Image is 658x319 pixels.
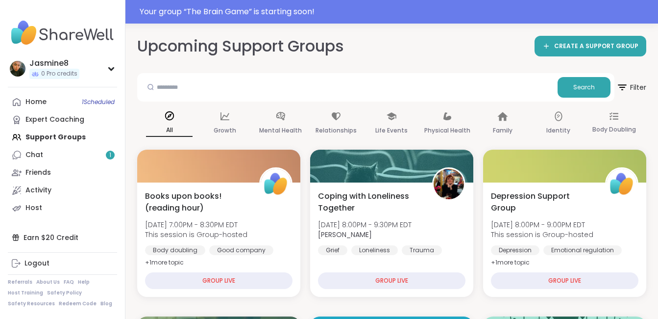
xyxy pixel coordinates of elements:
img: ShareWell Nav Logo [8,16,117,50]
div: Earn $20 Credit [8,229,117,246]
span: Coping with Loneliness Together [318,190,421,214]
img: ShareWell [607,169,637,199]
a: Activity [8,182,117,199]
button: Filter [616,73,646,102]
img: Jasmine8 [10,61,25,77]
a: FAQ [64,279,74,286]
div: Grief [318,245,347,255]
div: Loneliness [351,245,398,255]
a: Help [78,279,90,286]
a: About Us [36,279,60,286]
img: Judy [434,169,464,199]
span: 0 Pro credits [41,70,77,78]
p: Life Events [375,125,408,136]
a: Chat1 [8,146,117,164]
b: [PERSON_NAME] [318,230,372,239]
span: Depression Support Group [491,190,594,214]
a: Redeem Code [59,300,97,307]
a: Expert Coaching [8,111,117,129]
div: GROUP LIVE [145,272,292,289]
span: This session is Group-hosted [145,230,247,239]
p: Body Doubling [592,124,636,135]
span: Books upon books!(reading hour) [145,190,248,214]
p: All [146,124,193,137]
p: Physical Health [424,125,470,136]
span: [DATE] 8:00PM - 9:30PM EDT [318,220,412,230]
h2: Upcoming Support Groups [137,35,344,57]
div: Activity [25,186,51,195]
div: Trauma [402,245,442,255]
div: Host [25,203,42,213]
span: 1 Scheduled [82,98,115,106]
a: CREATE A SUPPORT GROUP [535,36,646,56]
div: Logout [24,259,49,268]
p: Relationships [316,125,357,136]
div: Good company [209,245,273,255]
span: CREATE A SUPPORT GROUP [554,42,638,51]
div: GROUP LIVE [491,272,638,289]
span: [DATE] 7:00PM - 8:30PM EDT [145,220,247,230]
img: ShareWell [261,169,291,199]
div: Emotional regulation [543,245,622,255]
div: Home [25,97,47,107]
a: Safety Resources [8,300,55,307]
div: Jasmine8 [29,58,79,69]
a: Friends [8,164,117,182]
a: Home1Scheduled [8,93,117,111]
a: Safety Policy [47,290,82,296]
a: Host [8,199,117,217]
span: This session is Group-hosted [491,230,593,239]
div: Your group “ The Brain Game ” is starting soon! [140,6,652,18]
a: Blog [100,300,112,307]
a: Logout [8,255,117,272]
a: Host Training [8,290,43,296]
div: GROUP LIVE [318,272,465,289]
div: Friends [25,168,51,178]
span: [DATE] 8:00PM - 9:00PM EDT [491,220,593,230]
button: Search [558,77,610,98]
div: Expert Coaching [25,115,84,125]
p: Family [493,125,512,136]
span: Filter [616,76,646,99]
div: Body doubling [145,245,205,255]
p: Mental Health [259,125,302,136]
span: 1 [109,151,111,159]
div: Chat [25,150,43,160]
p: Identity [546,125,570,136]
a: Referrals [8,279,32,286]
span: Search [573,83,595,92]
p: Growth [214,125,236,136]
div: Depression [491,245,539,255]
